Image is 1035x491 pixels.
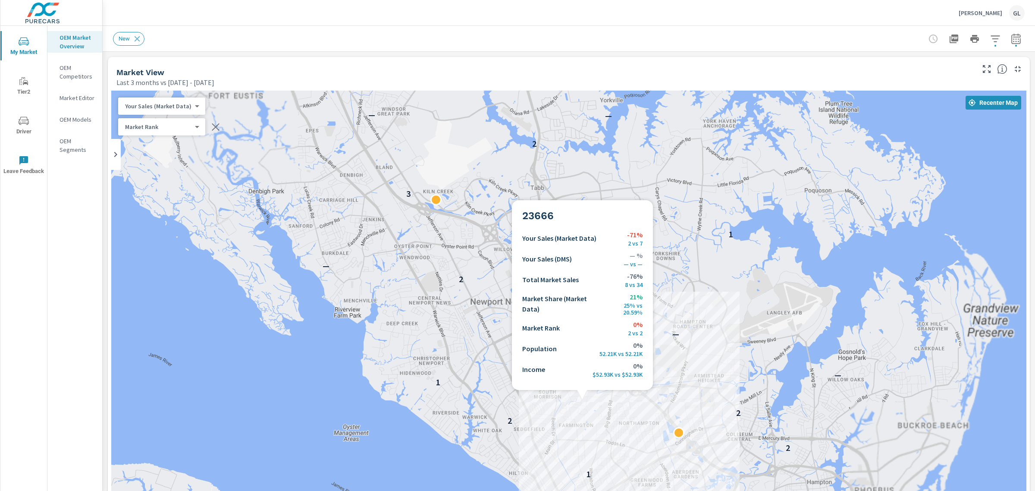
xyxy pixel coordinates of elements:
div: Market Editor [47,91,102,104]
p: — [323,261,329,271]
button: Minimize Widget [1011,62,1025,76]
p: 1 [436,377,440,387]
p: Market Rank [125,123,191,131]
button: Make Fullscreen [980,62,994,76]
div: OEM Market Overview [47,31,102,53]
button: "Export Report to PDF" [945,30,963,47]
span: Driver [3,116,44,137]
p: 2 [642,382,646,392]
button: Select Date Range [1007,30,1025,47]
p: Your Sales (Market Data) [125,102,191,110]
p: OEM Segments [60,137,95,154]
div: Your Sales (Market Data) [118,102,198,110]
div: OEM Competitors [47,61,102,83]
span: My Market [3,36,44,57]
span: Find the biggest opportunities in your market for your inventory. Understand by postal code where... [997,64,1007,74]
button: Print Report [966,30,983,47]
span: Leave Feedback [3,155,44,176]
div: GL [1009,5,1025,21]
p: 1 [586,469,591,479]
button: Apply Filters [987,30,1004,47]
p: 2 [736,408,740,418]
p: 1 [729,229,733,239]
div: OEM Segments [47,135,102,156]
p: 2 [508,415,512,426]
span: Recenter Map [969,99,1018,107]
p: 2 [532,138,536,149]
span: Tier2 [3,76,44,97]
p: 2 [459,274,463,284]
div: nav menu [0,26,47,185]
p: — [368,110,375,120]
div: Your Sales (Market Data) [118,123,198,131]
p: OEM Market Overview [60,33,95,50]
p: Market Editor [60,94,95,102]
p: Last 3 months vs [DATE] - [DATE] [116,77,214,88]
p: — [834,370,841,380]
p: 2 [786,443,790,453]
p: — [605,110,612,121]
p: OEM Models [60,115,95,124]
p: OEM Competitors [60,63,95,81]
div: OEM Models [47,113,102,126]
button: Recenter Map [966,96,1021,110]
p: [PERSON_NAME] [959,9,1002,17]
p: 1 [571,259,576,270]
p: — [672,329,679,339]
div: New [113,32,144,46]
p: 3 [406,189,411,199]
span: New [113,35,135,42]
h5: Market View [116,68,164,77]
